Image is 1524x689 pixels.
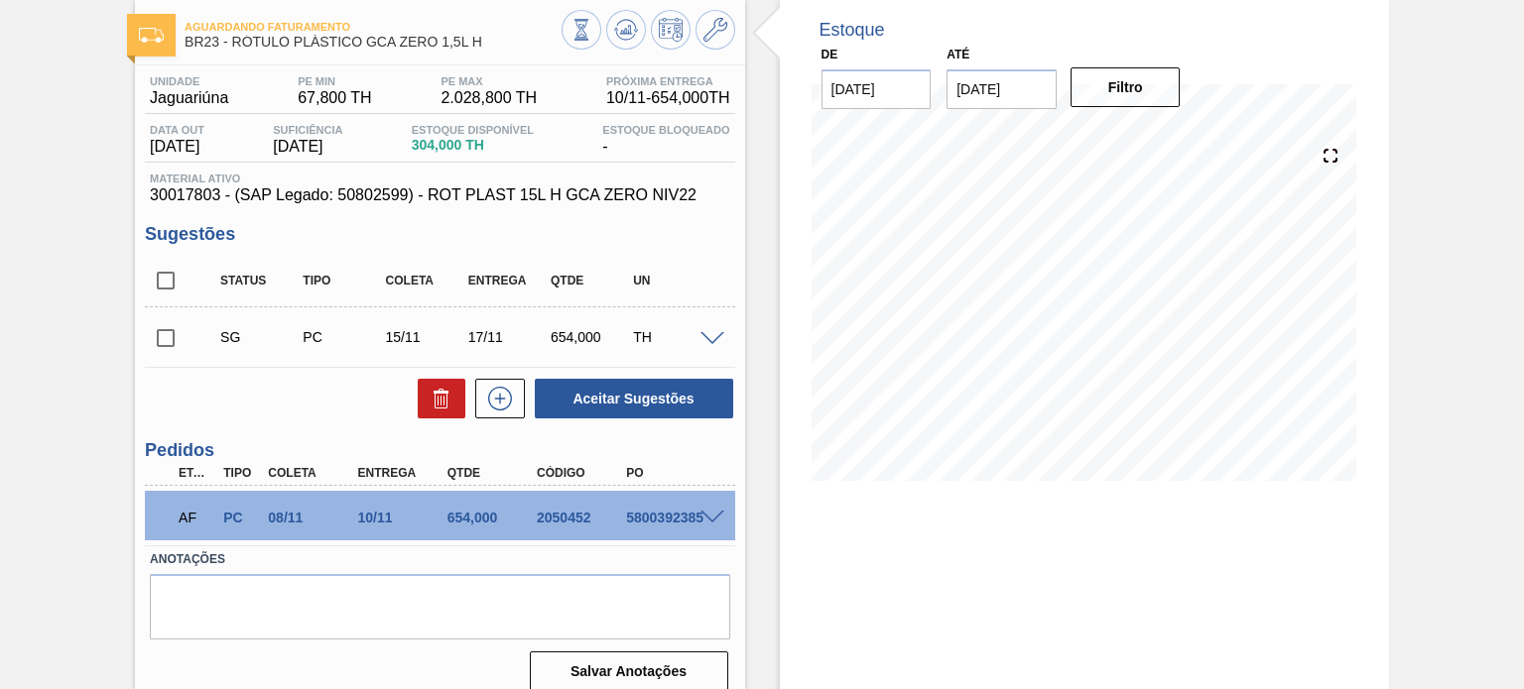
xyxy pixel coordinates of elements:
[139,28,164,43] img: Ícone
[263,466,361,480] div: Coleta
[602,124,729,136] span: Estoque Bloqueado
[185,21,561,33] span: Aguardando Faturamento
[298,329,388,345] div: Pedido de Compra
[150,138,204,156] span: [DATE]
[298,89,371,107] span: 67,800 TH
[218,510,263,525] div: Pedido de Compra
[412,138,534,153] span: 304,000 TH
[606,89,730,107] span: 10/11 - 654,000 TH
[562,10,601,50] button: Visão Geral dos Estoques
[353,510,451,525] div: 10/11/2025
[150,124,204,136] span: Data out
[822,48,838,61] label: De
[621,466,719,480] div: PO
[947,48,969,61] label: Até
[273,124,342,136] span: Suficiência
[441,89,537,107] span: 2.028,800 TH
[606,75,730,87] span: Próxima Entrega
[696,10,735,50] button: Ir ao Master Data / Geral
[150,545,729,574] label: Anotações
[1071,67,1181,107] button: Filtro
[443,510,541,525] div: 654,000
[185,35,561,50] span: BR23 - RÓTULO PLÁSTICO GCA ZERO 1,5L H
[174,496,218,539] div: Aguardando Faturamento
[145,440,734,461] h3: Pedidos
[298,75,371,87] span: PE MIN
[546,329,636,345] div: 654,000
[532,510,630,525] div: 2050452
[606,10,646,50] button: Atualizar Gráfico
[651,10,691,50] button: Programar Estoque
[381,329,471,345] div: 15/11/2025
[947,69,1057,109] input: dd/mm/yyyy
[546,274,636,287] div: Qtde
[443,466,541,480] div: Qtde
[353,466,451,480] div: Entrega
[150,75,228,87] span: Unidade
[628,329,718,345] div: TH
[174,466,218,480] div: Etapa
[381,274,471,287] div: Coleta
[822,69,932,109] input: dd/mm/yyyy
[463,329,554,345] div: 17/11/2025
[273,138,342,156] span: [DATE]
[150,172,729,184] span: Material ativo
[465,379,525,418] div: Nova sugestão
[621,510,719,525] div: 5800392385
[215,274,306,287] div: Status
[597,124,734,156] div: -
[145,224,734,245] h3: Sugestões
[218,466,263,480] div: Tipo
[179,510,213,525] p: AF
[628,274,718,287] div: UN
[408,379,465,418] div: Excluir Sugestões
[463,274,554,287] div: Entrega
[298,274,388,287] div: Tipo
[263,510,361,525] div: 08/11/2025
[441,75,537,87] span: PE MAX
[532,466,630,480] div: Código
[215,329,306,345] div: Sugestão Criada
[525,377,735,420] div: Aceitar Sugestões
[820,20,885,41] div: Estoque
[150,89,228,107] span: Jaguariúna
[535,379,733,418] button: Aceitar Sugestões
[412,124,534,136] span: Estoque Disponível
[150,186,729,204] span: 30017803 - (SAP Legado: 50802599) - ROT PLAST 15L H GCA ZERO NIV22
